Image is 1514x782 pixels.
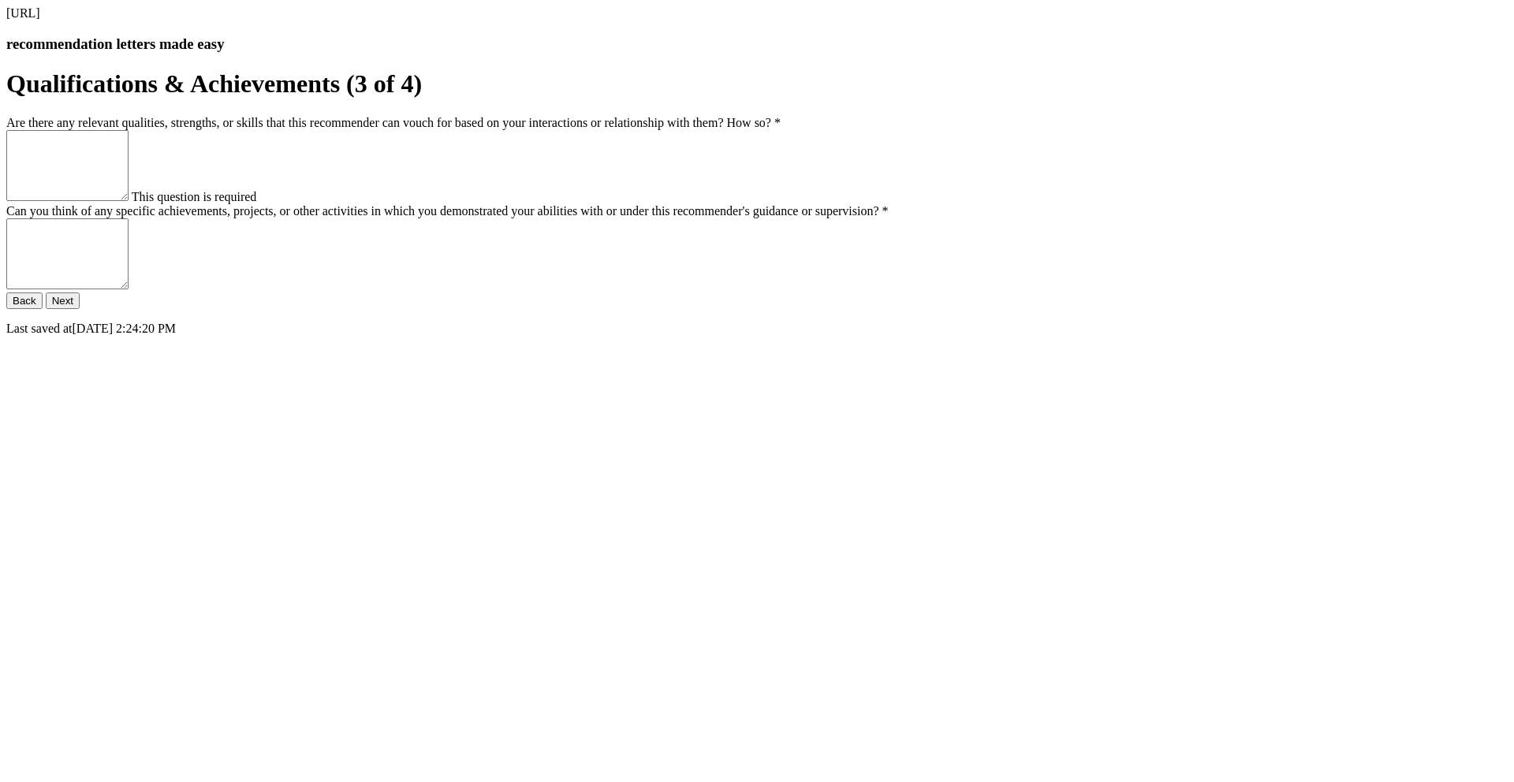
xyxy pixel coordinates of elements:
[6,35,1508,53] h3: recommendation letters made easy
[6,204,889,218] label: Can you think of any specific achievements, projects, or other activities in which you demonstrat...
[6,69,1508,99] h1: Qualifications & Achievements (3 of 4)
[6,292,43,309] button: Back
[46,292,80,309] button: Next
[6,6,40,20] span: [URL]
[6,116,781,129] label: Are there any relevant qualities, strengths, or skills that this recommender can vouch for based ...
[6,322,1508,336] p: Last saved at [DATE] 2:24:20 PM
[132,190,257,203] span: This question is required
